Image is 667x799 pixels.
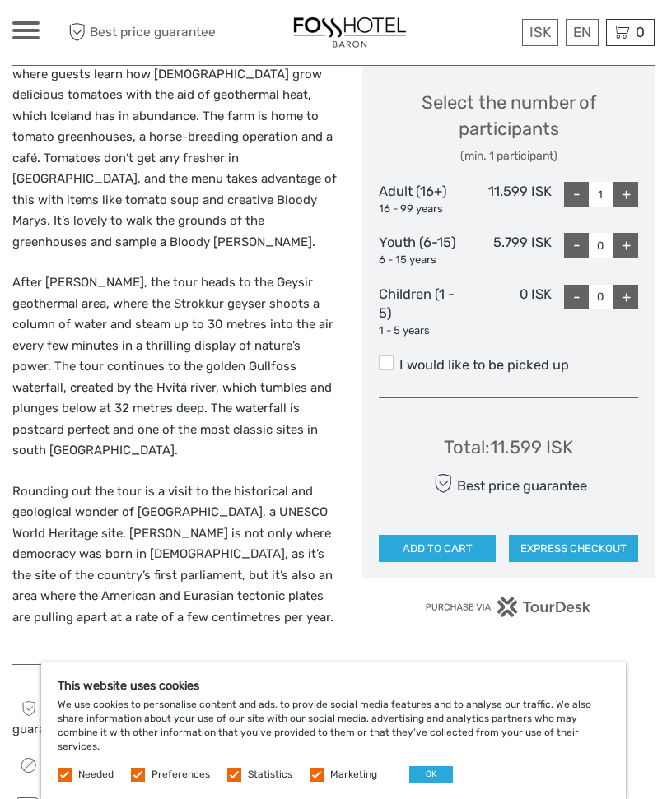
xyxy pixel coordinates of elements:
[41,662,626,799] div: We use cookies to personalise content and ads, to provide social media features and to analyse ou...
[379,285,465,339] div: Children (1 - 5)
[564,233,589,258] div: -
[379,90,638,165] div: Select the number of participants
[430,469,587,498] div: Best price guarantee
[465,182,552,216] div: 11.599 ISK
[444,434,573,460] div: Total : 11.599 ISK
[379,355,638,375] label: I would like to be picked up
[189,26,209,45] button: Open LiveChat chat widget
[12,481,338,629] p: Rounding out the tour is a visit to the historical and geological wonder of [GEOGRAPHIC_DATA], a ...
[289,12,411,53] img: 1355-f22f4eb0-fb05-4a92-9bea-b034c25151e6_logo_small.jpg
[152,768,210,782] label: Preferences
[64,19,216,46] span: Best price guarantee
[509,535,638,563] button: EXPRESS CHECKOUT
[633,24,647,40] span: 0
[330,768,377,782] label: Marketing
[425,597,592,617] img: PurchaseViaTourDesk.png
[379,233,465,267] div: Youth (6-15)
[12,43,338,253] p: The tour kicks off with a visit to [GEOGRAPHIC_DATA], where guests learn how [DEMOGRAPHIC_DATA] g...
[564,182,589,207] div: -
[23,29,186,42] p: We're away right now. Please check back later!
[465,233,552,267] div: 5.799 ISK
[566,19,599,46] div: EN
[465,285,552,339] div: 0 ISK
[78,768,114,782] label: Needed
[248,768,292,782] label: Statistics
[564,285,589,309] div: -
[529,24,551,40] span: ISK
[379,182,465,216] div: Adult (16+)
[379,535,496,563] button: ADD TO CART
[379,253,465,268] div: 6 - 15 years
[379,323,465,339] div: 1 - 5 years
[409,766,453,783] button: OK
[12,272,338,462] p: After [PERSON_NAME], the tour heads to the Geysir geothermal area, where the Strokkur geyser shoo...
[379,148,638,165] div: (min. 1 participant)
[613,233,638,258] div: +
[613,285,638,309] div: +
[379,202,465,217] div: 16 - 99 years
[58,679,609,693] h5: This website uses cookies
[613,182,638,207] div: +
